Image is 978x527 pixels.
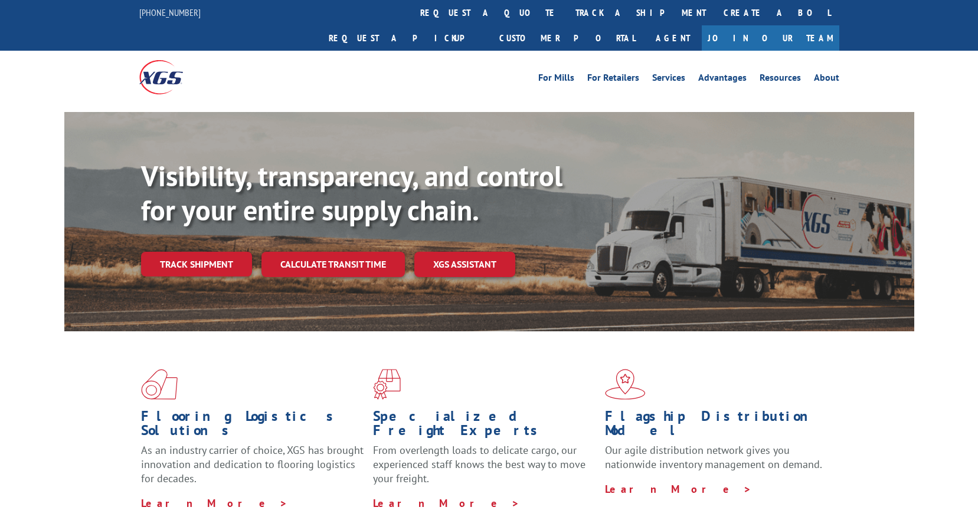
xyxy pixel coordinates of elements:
a: Learn More > [373,496,520,510]
a: For Retailers [587,73,639,86]
a: Resources [760,73,801,86]
a: Advantages [698,73,747,86]
p: From overlength loads to delicate cargo, our experienced staff knows the best way to move your fr... [373,443,596,496]
a: Agent [644,25,702,51]
span: As an industry carrier of choice, XGS has brought innovation and dedication to flooring logistics... [141,443,364,485]
a: Track shipment [141,252,252,276]
h1: Flooring Logistics Solutions [141,409,364,443]
a: [PHONE_NUMBER] [139,6,201,18]
a: Customer Portal [490,25,644,51]
a: Request a pickup [320,25,490,51]
span: Our agile distribution network gives you nationwide inventory management on demand. [605,443,822,471]
a: Services [652,73,685,86]
img: xgs-icon-flagship-distribution-model-red [605,369,646,400]
a: Calculate transit time [261,252,405,277]
a: For Mills [538,73,574,86]
h1: Specialized Freight Experts [373,409,596,443]
img: xgs-icon-focused-on-flooring-red [373,369,401,400]
a: Join Our Team [702,25,839,51]
a: Learn More > [605,482,752,496]
a: Learn More > [141,496,288,510]
a: About [814,73,839,86]
h1: Flagship Distribution Model [605,409,828,443]
b: Visibility, transparency, and control for your entire supply chain. [141,157,562,228]
img: xgs-icon-total-supply-chain-intelligence-red [141,369,178,400]
a: XGS ASSISTANT [414,252,515,277]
